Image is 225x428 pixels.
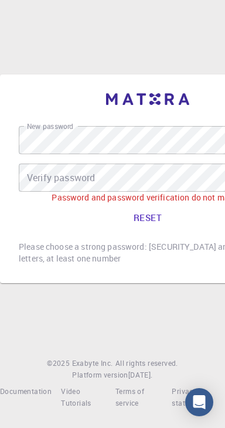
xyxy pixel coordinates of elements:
span: [DATE] . [128,370,153,379]
a: [DATE]. [128,369,153,381]
a: Privacy statement [172,386,225,409]
a: Exabyte Inc. [72,358,113,369]
div: Open Intercom Messenger [185,388,213,416]
span: Privacy statement [172,386,206,407]
a: Video Tutorials [61,386,106,409]
span: © 2025 [47,358,71,369]
a: Terms of service [115,386,163,409]
span: Platform version [72,369,128,381]
label: New password [27,121,73,131]
span: Terms of service [115,386,144,407]
span: Exabyte Inc. [72,358,113,368]
span: All rights reserved. [115,358,178,369]
span: Video Tutorials [61,386,91,407]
